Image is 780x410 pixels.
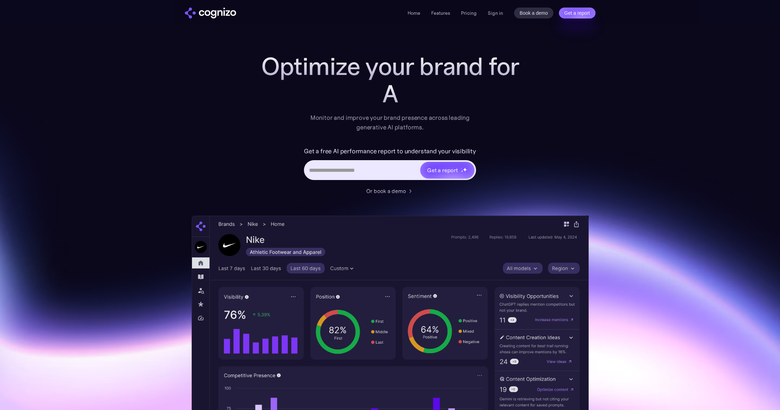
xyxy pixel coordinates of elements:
[461,170,463,172] img: star
[461,168,462,169] img: star
[420,161,475,179] a: Get a reportstarstarstar
[366,187,414,195] a: Or book a demo
[306,113,474,132] div: Monitor and improve your brand presence across leading generative AI platforms.
[488,9,503,17] a: Sign in
[514,8,553,18] a: Book a demo
[461,10,477,16] a: Pricing
[431,10,450,16] a: Features
[408,10,420,16] a: Home
[253,80,527,107] div: A
[185,8,236,18] a: home
[304,146,476,183] form: Hero URL Input Form
[185,8,236,18] img: cognizo logo
[463,167,467,172] img: star
[304,146,476,157] label: Get a free AI performance report to understand your visibility
[366,187,406,195] div: Or book a demo
[427,166,458,174] div: Get a report
[559,8,596,18] a: Get a report
[253,53,527,80] h1: Optimize your brand for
